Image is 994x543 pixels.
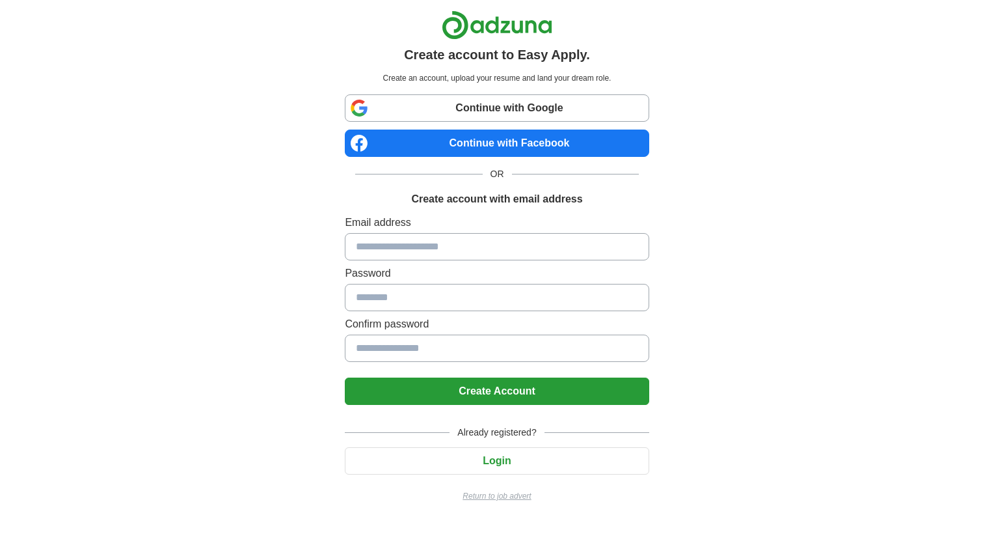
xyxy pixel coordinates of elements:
a: Login [345,455,649,466]
span: OR [483,167,512,181]
h1: Create account to Easy Apply. [404,45,590,64]
span: Already registered? [450,426,544,439]
label: Email address [345,215,649,230]
p: Create an account, upload your resume and land your dream role. [347,72,646,84]
label: Password [345,266,649,281]
button: Login [345,447,649,475]
a: Return to job advert [345,490,649,502]
h1: Create account with email address [411,191,582,207]
button: Create Account [345,378,649,405]
a: Continue with Google [345,94,649,122]
a: Continue with Facebook [345,130,649,157]
img: Adzuna logo [442,10,552,40]
label: Confirm password [345,316,649,332]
